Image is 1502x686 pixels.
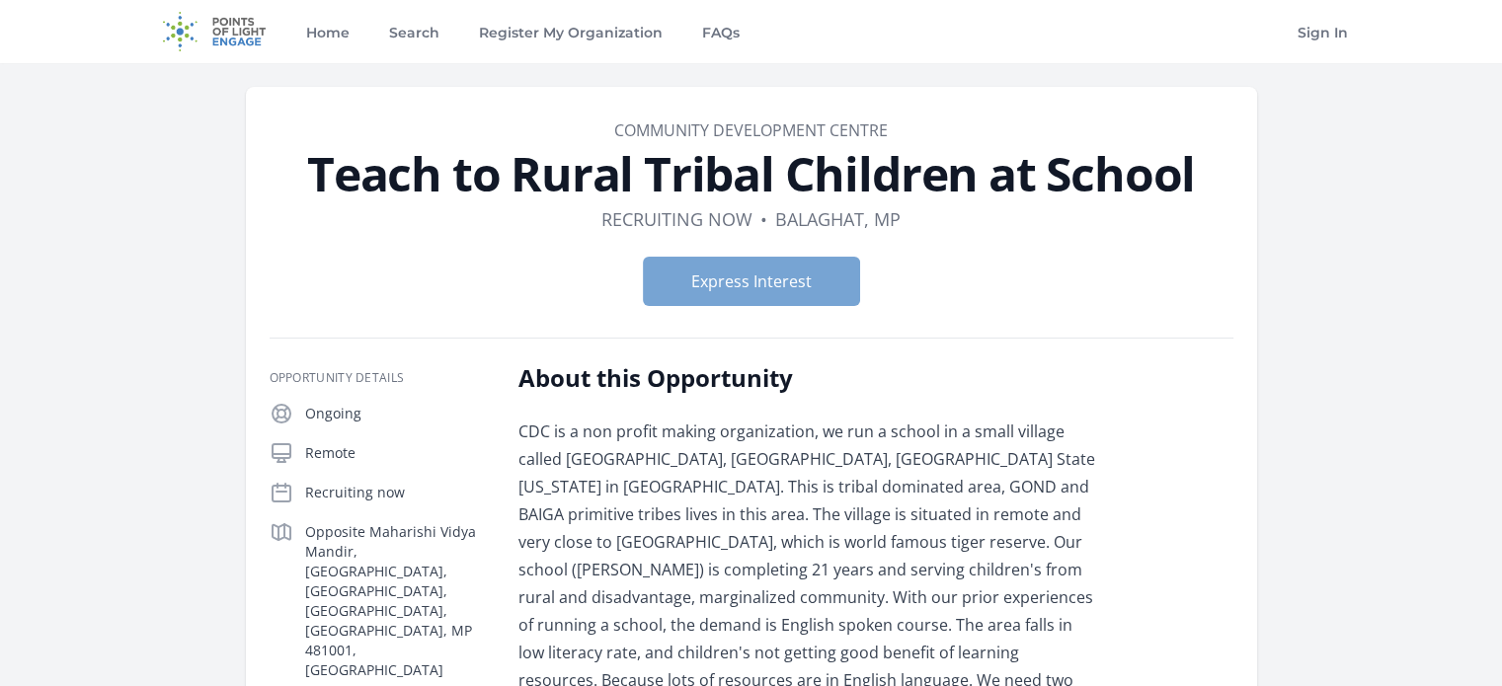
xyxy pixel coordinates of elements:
h1: Teach to Rural Tribal Children at School [270,150,1233,197]
p: Ongoing [305,404,487,423]
dd: Balaghat, MP [775,205,901,233]
h3: Opportunity Details [270,370,487,386]
p: Remote [305,443,487,463]
dd: Recruiting now [601,205,752,233]
button: Express Interest [643,257,860,306]
a: Community Development Centre [614,119,888,141]
p: Recruiting now [305,483,487,502]
div: • [760,205,767,233]
h2: About this Opportunity [518,362,1096,394]
p: Opposite Maharishi Vidya Mandir, [GEOGRAPHIC_DATA], [GEOGRAPHIC_DATA], [GEOGRAPHIC_DATA], [GEOGRA... [305,522,487,680]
